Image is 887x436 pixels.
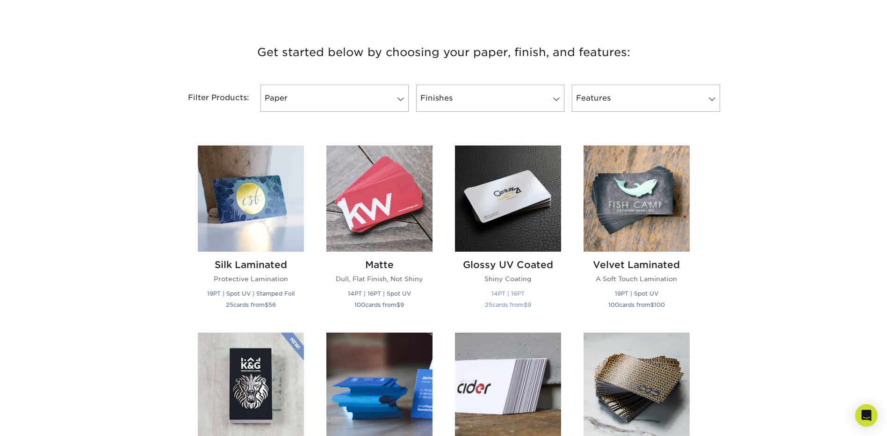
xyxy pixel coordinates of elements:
[584,274,690,283] p: A Soft Touch Lamination
[455,274,561,283] p: Shiny Coating
[281,333,304,361] img: New Product
[207,290,295,297] small: 19PT | Spot UV | Stamped Foil
[527,301,531,308] span: 9
[226,301,233,308] span: 25
[397,301,400,308] span: $
[326,274,433,283] p: Dull, Flat Finish, Not Shiny
[524,301,527,308] span: $
[615,290,658,297] small: 19PT | Spot UV
[572,85,720,112] a: Features
[226,301,276,308] small: cards from
[354,301,404,308] small: cards from
[354,301,365,308] span: 100
[326,259,433,270] h2: Matte
[608,301,619,308] span: 100
[163,85,257,112] div: Filter Products:
[348,290,411,297] small: 14PT | 16PT | Spot UV
[265,301,268,308] span: $
[485,301,531,308] small: cards from
[198,145,304,252] img: Silk Laminated Business Cards
[455,259,561,270] h2: Glossy UV Coated
[416,85,564,112] a: Finishes
[455,145,561,321] a: Glossy UV Coated Business Cards Glossy UV Coated Shiny Coating 14PT | 16PT 25cards from$9
[584,145,690,252] img: Velvet Laminated Business Cards
[485,301,492,308] span: 25
[491,290,525,297] small: 14PT | 16PT
[268,301,276,308] span: 56
[326,145,433,252] img: Matte Business Cards
[400,301,404,308] span: 9
[198,274,304,283] p: Protective Lamination
[650,301,654,308] span: $
[855,404,878,427] div: Open Intercom Messenger
[584,259,690,270] h2: Velvet Laminated
[170,31,717,73] h3: Get started below by choosing your paper, finish, and features:
[455,145,561,252] img: Glossy UV Coated Business Cards
[584,145,690,321] a: Velvet Laminated Business Cards Velvet Laminated A Soft Touch Lamination 19PT | Spot UV 100cards ...
[654,301,665,308] span: 100
[326,145,433,321] a: Matte Business Cards Matte Dull, Flat Finish, Not Shiny 14PT | 16PT | Spot UV 100cards from$9
[608,301,665,308] small: cards from
[260,85,409,112] a: Paper
[198,145,304,321] a: Silk Laminated Business Cards Silk Laminated Protective Lamination 19PT | Spot UV | Stamped Foil ...
[198,259,304,270] h2: Silk Laminated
